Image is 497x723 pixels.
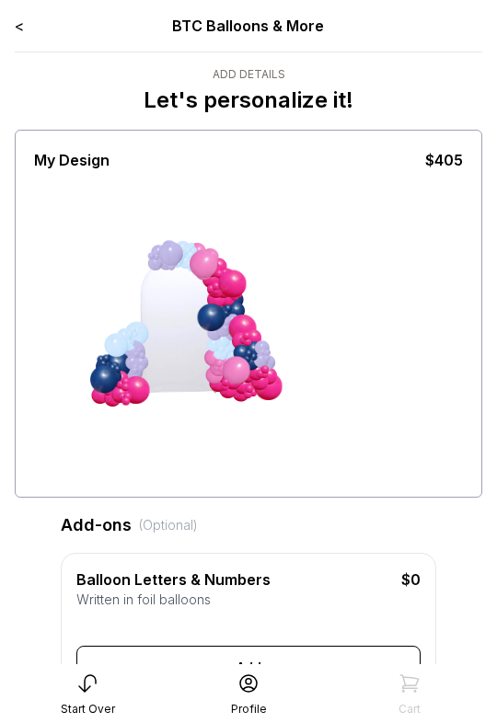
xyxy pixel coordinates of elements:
div: $405 [425,149,463,171]
div: Cart [399,702,421,717]
div: Profile [231,702,267,717]
div: (Optional) [139,516,198,534]
p: Let's personalize it! [144,86,353,115]
div: BTC Balloons & More [109,15,389,37]
div: My Design [34,149,110,171]
div: Start Over [61,702,115,717]
a: < [15,17,24,35]
div: Written in foil balloons [76,591,421,609]
div: $0 [352,568,421,591]
div: Add Details [144,67,353,82]
div: Add [76,646,421,690]
div: Balloon Letters & Numbers [76,568,352,591]
div: Add-ons [61,512,436,538]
